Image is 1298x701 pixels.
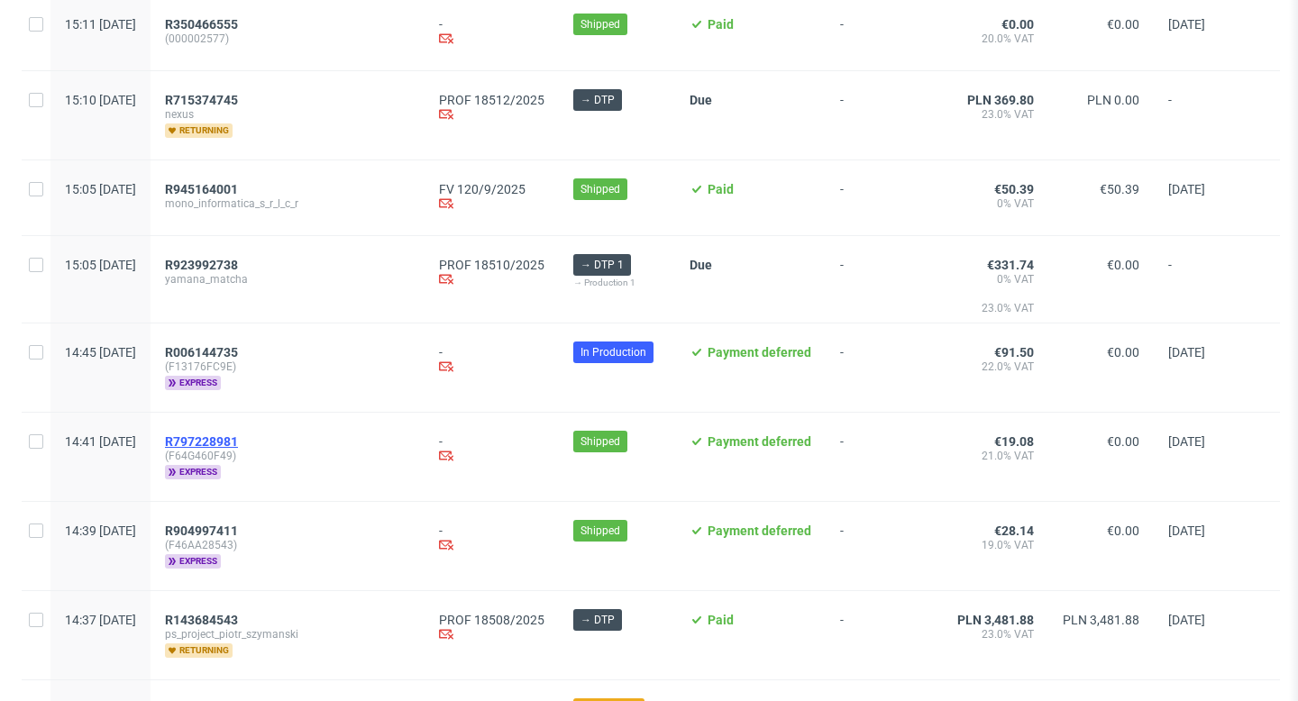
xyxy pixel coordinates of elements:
[957,196,1034,211] span: 0% VAT
[1087,93,1139,107] span: PLN 0.00
[65,258,136,272] span: 15:05 [DATE]
[65,523,136,538] span: 14:39 [DATE]
[840,17,928,49] span: -
[165,376,221,390] span: express
[1107,523,1139,538] span: €0.00
[439,613,544,627] a: PROF 18508/2025
[65,17,136,32] span: 15:11 [DATE]
[439,258,544,272] a: PROF 18510/2025
[165,93,242,107] a: R715374745
[957,272,1034,301] span: 0% VAT
[840,613,928,658] span: -
[957,107,1034,122] span: 23.0% VAT
[994,523,1034,538] span: €28.14
[165,272,410,287] span: yamana_matcha
[580,523,620,539] span: Shipped
[957,32,1034,46] span: 20.0% VAT
[165,258,242,272] a: R923992738
[1107,345,1139,360] span: €0.00
[165,613,238,627] span: R143684543
[957,360,1034,374] span: 22.0% VAT
[1107,17,1139,32] span: €0.00
[1107,434,1139,449] span: €0.00
[165,538,410,552] span: (F46AA28543)
[65,434,136,449] span: 14:41 [DATE]
[573,276,661,290] div: → Production 1
[987,258,1034,272] span: €331.74
[439,93,544,107] a: PROF 18512/2025
[165,17,242,32] a: R350466555
[708,345,811,360] span: Payment deferred
[1168,434,1205,449] span: [DATE]
[708,182,734,196] span: Paid
[165,182,242,196] a: R945164001
[994,345,1034,360] span: €91.50
[580,612,615,628] span: → DTP
[165,93,238,107] span: R715374745
[65,613,136,627] span: 14:37 [DATE]
[1100,182,1139,196] span: €50.39
[1168,613,1205,627] span: [DATE]
[439,345,544,377] div: -
[65,345,136,360] span: 14:45 [DATE]
[580,92,615,108] span: → DTP
[840,345,928,390] span: -
[967,93,1034,107] span: PLN 369.80
[165,123,233,138] span: returning
[840,523,928,569] span: -
[957,613,1034,627] span: PLN 3,481.88
[165,360,410,374] span: (F13176FC9E)
[1168,258,1237,301] span: -
[1168,17,1205,32] span: [DATE]
[840,182,928,214] span: -
[165,449,410,463] span: (F64G460F49)
[1168,93,1237,138] span: -
[580,344,646,360] span: In Production
[580,433,620,450] span: Shipped
[708,613,734,627] span: Paid
[957,449,1034,463] span: 21.0% VAT
[840,93,928,138] span: -
[439,17,544,49] div: -
[165,107,410,122] span: nexus
[580,257,624,273] span: → DTP 1
[165,523,242,538] a: R904997411
[439,523,544,555] div: -
[165,523,238,538] span: R904997411
[957,538,1034,552] span: 19.0% VAT
[708,17,734,32] span: Paid
[690,258,712,272] span: Due
[1168,182,1205,196] span: [DATE]
[165,613,242,627] a: R143684543
[1168,523,1205,538] span: [DATE]
[580,181,620,197] span: Shipped
[165,196,410,211] span: mono_informatica_s_r_l_c_r
[580,16,620,32] span: Shipped
[708,434,811,449] span: Payment deferred
[165,554,221,569] span: express
[165,434,242,449] a: R797228981
[840,258,928,301] span: -
[957,301,1034,330] span: 23.0% VAT
[994,182,1034,196] span: €50.39
[1168,345,1205,360] span: [DATE]
[165,465,221,479] span: express
[65,182,136,196] span: 15:05 [DATE]
[690,93,712,107] span: Due
[1063,613,1139,627] span: PLN 3,481.88
[165,345,242,360] a: R006144735
[65,93,136,107] span: 15:10 [DATE]
[708,523,811,538] span: Payment deferred
[165,32,410,46] span: (000002577)
[165,434,238,449] span: R797228981
[439,182,544,196] a: FV 120/9/2025
[165,627,410,642] span: ps_project_piotr_szymanski
[165,182,238,196] span: R945164001
[165,17,238,32] span: R350466555
[1107,258,1139,272] span: €0.00
[840,434,928,479] span: -
[994,434,1034,449] span: €19.08
[1001,17,1034,32] span: €0.00
[165,258,238,272] span: R923992738
[957,627,1034,642] span: 23.0% VAT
